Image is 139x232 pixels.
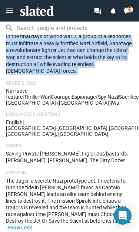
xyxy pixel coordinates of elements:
mat-icon: notifications [109,7,116,14]
span: Narrative feature [6,88,27,100]
span: Nazi [107,94,118,100]
button: Show Less [7,224,32,231]
span: [GEOGRAPHIC_DATA] [6,125,56,131]
span: [GEOGRAPHIC_DATA] [57,125,107,131]
span: | [106,94,107,100]
div: Open Intercom Messenger [114,207,132,225]
span: | [111,100,112,106]
p: Synopsis [6,170,133,176]
span: English [6,119,23,125]
span: | [39,94,40,100]
span: · [56,125,57,131]
span: | [23,119,24,125]
span: War [40,94,50,100]
span: | [23,94,24,100]
span: | [50,94,51,100]
mat-icon: menu [5,6,14,15]
mat-icon: forum [94,7,101,14]
span: courage [51,94,70,100]
span: Thriller [24,94,39,100]
button: John Tolbert [121,4,136,16]
span: | [118,94,119,100]
p: Genre & Tags [6,81,133,86]
span: | [70,94,72,100]
img: John Tolbert [124,6,133,15]
span: The Jager, a secrete Nazi prototype Jet, threatens to turn the tide in [PERSON_NAME] favor. as Ca... [6,178,132,224]
p: Saving Private [PERSON_NAME], Inglorious bastards, [PERSON_NAME], [PERSON_NAME], The Dirty Dozen [6,150,133,164]
span: espionage/spy [72,94,106,100]
p: Languages & Locations [6,112,133,118]
span: · [107,125,109,131]
span: sacrifice [119,94,139,100]
span: [GEOGRAPHIC_DATA] ([GEOGRAPHIC_DATA]) [6,100,111,106]
p: In the final days of world war 2, a group of allied forces must infiltrate a heavily fortified Na... [6,33,133,75]
span: war [112,100,121,106]
p: Comps [6,143,133,149]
